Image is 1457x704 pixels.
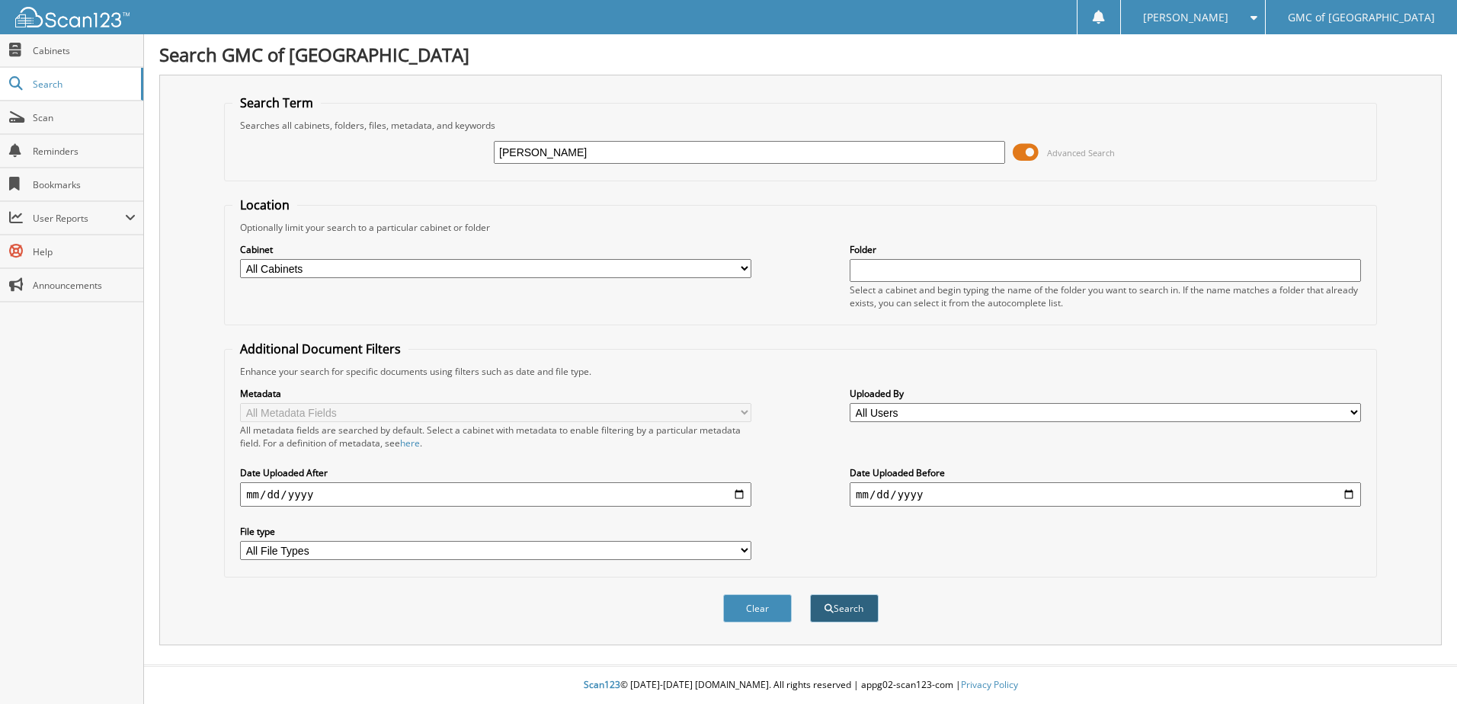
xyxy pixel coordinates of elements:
span: Cabinets [33,44,136,57]
legend: Search Term [232,94,321,111]
span: Advanced Search [1047,147,1115,158]
span: Scan [33,111,136,124]
label: Uploaded By [850,387,1361,400]
input: end [850,482,1361,507]
h1: Search GMC of [GEOGRAPHIC_DATA] [159,42,1442,67]
span: GMC of [GEOGRAPHIC_DATA] [1288,13,1435,22]
img: scan123-logo-white.svg [15,7,130,27]
span: User Reports [33,212,125,225]
label: Metadata [240,387,751,400]
div: Searches all cabinets, folders, files, metadata, and keywords [232,119,1369,132]
a: here [400,437,420,450]
span: Reminders [33,145,136,158]
a: Privacy Policy [961,678,1018,691]
div: Enhance your search for specific documents using filters such as date and file type. [232,365,1369,378]
iframe: Chat Widget [1381,631,1457,704]
span: Search [33,78,133,91]
span: Bookmarks [33,178,136,191]
span: Help [33,245,136,258]
div: Select a cabinet and begin typing the name of the folder you want to search in. If the name match... [850,283,1361,309]
legend: Additional Document Filters [232,341,408,357]
span: Announcements [33,279,136,292]
legend: Location [232,197,297,213]
label: File type [240,525,751,538]
span: [PERSON_NAME] [1143,13,1228,22]
button: Clear [723,594,792,622]
label: Folder [850,243,1361,256]
div: Optionally limit your search to a particular cabinet or folder [232,221,1369,234]
div: All metadata fields are searched by default. Select a cabinet with metadata to enable filtering b... [240,424,751,450]
span: Scan123 [584,678,620,691]
input: start [240,482,751,507]
button: Search [810,594,879,622]
label: Cabinet [240,243,751,256]
label: Date Uploaded Before [850,466,1361,479]
label: Date Uploaded After [240,466,751,479]
div: © [DATE]-[DATE] [DOMAIN_NAME]. All rights reserved | appg02-scan123-com | [144,667,1457,704]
